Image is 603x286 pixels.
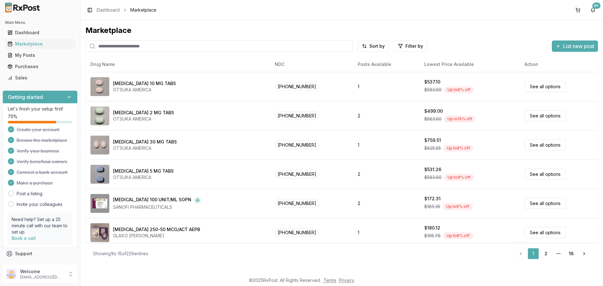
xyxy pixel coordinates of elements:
img: Admelog SoloStar 100 UNIT/ML SOPN [90,194,109,213]
div: $759.51 [424,137,441,143]
button: 9+ [588,5,598,15]
th: Drug Name [85,57,270,72]
td: 1 [353,130,419,159]
a: Dashboard [97,7,120,13]
div: Up to 9 % off [443,203,473,210]
div: Up to 8 % off [443,232,473,239]
span: 75 % [8,113,17,120]
span: $583.80 [424,116,442,122]
span: [PHONE_NUMBER] [275,111,319,120]
a: Purchases [5,61,75,72]
span: [PHONE_NUMBER] [275,82,319,91]
h2: Main Menu [5,20,75,25]
h3: Getting started [8,93,43,101]
div: $499.00 [424,108,443,114]
div: [MEDICAL_DATA] 5 MG TABS [113,168,174,174]
div: 9+ [592,3,600,9]
span: Feedback [15,262,36,268]
a: Dashboard [5,27,75,38]
td: 2 [353,101,419,130]
div: SANOFI PHARMACEUTICALS [113,204,201,210]
a: See all options [524,227,566,238]
a: See all options [524,81,566,92]
p: Need help? Set up a 25 minute call with our team to set up. [12,216,68,235]
button: Marketplace [3,39,78,49]
a: Book a call [12,235,36,241]
th: Lowest Price Available [419,57,519,72]
div: OTSUKA AMERICA [113,174,174,181]
span: [PHONE_NUMBER] [275,141,319,149]
span: Filter by [405,43,423,49]
div: Marketplace [8,41,73,47]
a: See all options [524,110,566,121]
button: List new post [552,40,598,52]
span: Verify beneficial owners [17,159,67,165]
td: 1 [353,72,419,101]
span: $583.80 [424,174,442,181]
a: Privacy [339,278,354,283]
img: Abilify 10 MG TABS [90,77,109,96]
div: Marketplace [85,25,598,35]
img: Advair Diskus 250-50 MCG/ACT AEPB [90,223,109,242]
span: Sort by [369,43,385,49]
span: Verify your business [17,148,59,154]
nav: breadcrumb [97,7,156,13]
th: Action [519,57,598,72]
span: Browse the marketplace [17,137,67,143]
div: [MEDICAL_DATA] 100 UNIT/ML SOPN [113,197,191,204]
div: $537.10 [424,79,440,85]
div: Up to 8 % off [444,86,474,93]
a: Marketplace [5,38,75,50]
div: Purchases [8,63,73,70]
div: OTSUKA AMERICA [113,116,174,122]
button: Sort by [358,40,389,52]
button: Feedback [3,259,78,271]
span: [PHONE_NUMBER] [275,199,319,208]
a: 2 [540,248,551,259]
span: $189.35 [424,203,440,210]
a: 16 [565,248,577,259]
button: Dashboard [3,28,78,38]
a: List new post [552,44,598,50]
a: Terms [323,278,336,283]
img: Abilify 2 MG TABS [90,106,109,125]
a: My Posts [5,50,75,61]
span: List new post [563,42,594,50]
span: $825.55 [424,145,441,151]
div: [MEDICAL_DATA] 250-50 MCG/ACT AEPB [113,226,200,233]
div: [MEDICAL_DATA] 10 MG TABS [113,80,176,87]
a: Post a listing [17,191,42,197]
span: Make a purchase [17,180,53,186]
span: Marketplace [130,7,156,13]
div: $172.31 [424,196,441,202]
div: GLAXO [PERSON_NAME] [113,233,200,239]
div: My Posts [8,52,73,58]
div: Showing 1 to 15 of 229 entries [93,251,148,257]
div: Up to 15 % off [444,116,475,122]
div: Sales [8,75,73,81]
span: $583.80 [424,87,442,93]
button: My Posts [3,50,78,60]
div: Dashboard [8,30,73,36]
div: $531.26 [424,166,441,173]
a: Invite your colleagues [17,201,62,208]
a: See all options [524,169,566,180]
span: Create your account [17,127,59,133]
div: OTSUKA AMERICA [113,145,177,151]
p: Let's finish your setup first! [8,106,72,112]
td: 1 [353,218,419,247]
button: Purchases [3,62,78,72]
div: [MEDICAL_DATA] 2 MG TABS [113,110,174,116]
th: NDC [270,57,353,72]
div: $180.12 [424,225,440,231]
td: 2 [353,159,419,189]
span: [PHONE_NUMBER] [275,228,319,237]
a: Sales [5,72,75,84]
span: Connect a bank account [17,169,68,175]
span: $195.78 [424,233,441,239]
a: Go to next page [578,248,590,259]
button: Support [3,248,78,259]
img: Abilify 5 MG TABS [90,165,109,184]
iframe: Intercom live chat [582,265,597,280]
p: [EMAIL_ADDRESS][DOMAIN_NAME] [20,275,64,280]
